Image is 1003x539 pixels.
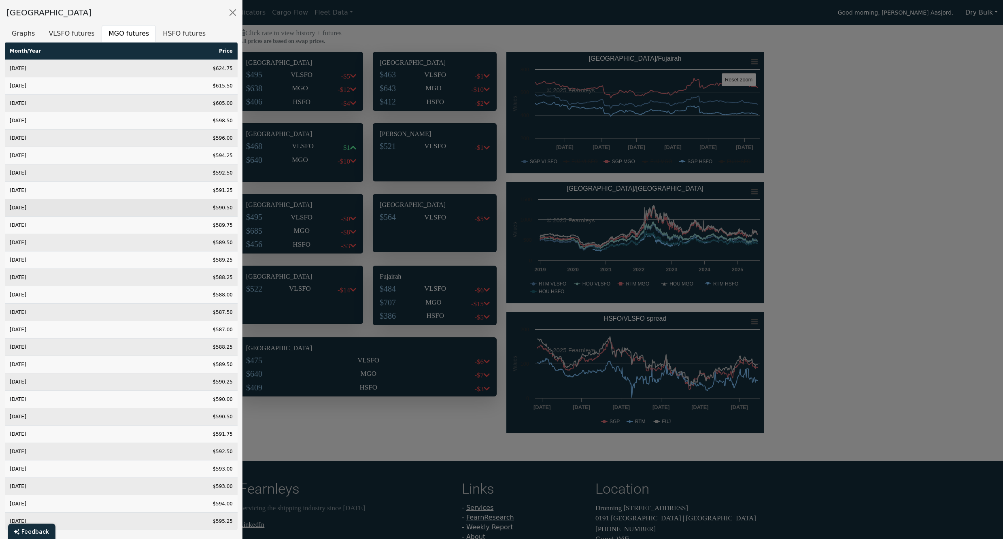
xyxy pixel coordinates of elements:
td: $590.00 [140,391,238,408]
td: $595.25 [140,513,238,530]
button: Graphs [5,25,42,42]
td: $587.50 [140,304,238,321]
button: HSFO futures [156,25,212,42]
td: $589.25 [140,251,238,269]
td: $593.00 [140,460,238,478]
td: [DATE] [5,199,140,217]
td: $593.00 [140,478,238,495]
button: VLSFO futures [42,25,102,42]
td: [DATE] [5,269,140,286]
td: [DATE] [5,373,140,391]
td: [DATE] [5,513,140,530]
td: $591.75 [140,426,238,443]
td: [DATE] [5,234,140,251]
td: [DATE] [5,95,140,112]
td: [DATE] [5,77,140,95]
td: $588.25 [140,269,238,286]
td: [DATE] [5,495,140,513]
td: $590.50 [140,408,238,426]
td: [DATE] [5,339,140,356]
td: $587.00 [140,321,238,339]
td: $615.50 [140,77,238,95]
th: Price [140,43,238,60]
td: [DATE] [5,112,140,130]
td: $589.50 [140,234,238,251]
td: [DATE] [5,147,140,164]
th: Month/Year [5,43,140,60]
td: [DATE] [5,321,140,339]
td: $592.50 [140,164,238,182]
td: [DATE] [5,426,140,443]
div: [GEOGRAPHIC_DATA] [6,6,91,19]
td: $590.50 [140,199,238,217]
td: [DATE] [5,443,140,460]
td: $598.50 [140,112,238,130]
td: $594.25 [140,147,238,164]
button: Close [226,6,239,19]
td: $589.75 [140,217,238,234]
td: $605.00 [140,95,238,112]
button: MGO futures [102,25,156,42]
td: [DATE] [5,60,140,77]
td: $588.25 [140,339,238,356]
td: $591.25 [140,182,238,199]
td: [DATE] [5,164,140,182]
td: [DATE] [5,391,140,408]
td: [DATE] [5,286,140,304]
td: [DATE] [5,304,140,321]
td: [DATE] [5,356,140,373]
td: $592.50 [140,443,238,460]
td: $588.00 [140,286,238,304]
td: $589.50 [140,356,238,373]
td: [DATE] [5,478,140,495]
td: [DATE] [5,251,140,269]
td: $594.00 [140,495,238,513]
td: $596.00 [140,130,238,147]
td: [DATE] [5,130,140,147]
td: $624.75 [140,60,238,77]
td: [DATE] [5,460,140,478]
td: [DATE] [5,182,140,199]
td: $590.25 [140,373,238,391]
td: [DATE] [5,408,140,426]
td: [DATE] [5,217,140,234]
